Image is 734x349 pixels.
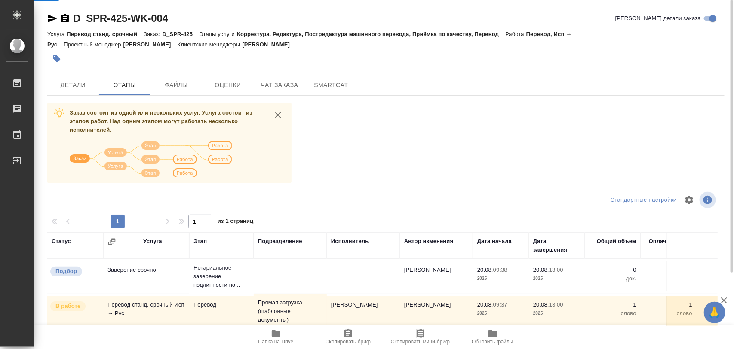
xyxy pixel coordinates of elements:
p: 1 [589,300,636,309]
span: Обновить файлы [472,339,513,345]
button: Сгруппировать [107,237,116,246]
span: Оценки [207,80,249,91]
span: Настроить таблицу [679,190,700,210]
p: 20.08, [533,267,549,273]
p: док. [645,274,692,283]
div: Этап [193,237,207,246]
span: [PERSON_NAME] детали заказа [615,14,701,23]
p: слово [645,309,692,318]
p: 09:37 [493,301,507,308]
div: Статус [52,237,71,246]
td: [PERSON_NAME] [400,261,473,291]
p: 2025 [477,274,525,283]
button: Скопировать ссылку [60,13,70,24]
div: Исполнитель [331,237,369,246]
p: Услуга [47,31,67,37]
p: слово [589,309,636,318]
button: Скопировать мини-бриф [384,325,457,349]
p: Нотариальное заверение подлинности по... [193,264,249,289]
p: [PERSON_NAME] [242,41,296,48]
td: Перевод станд. срочный Исп → Рус [103,296,189,326]
div: Дата начала [477,237,512,246]
button: Папка на Drive [240,325,312,349]
p: Проектный менеджер [64,41,123,48]
div: Подразделение [258,237,302,246]
div: split button [608,194,679,207]
span: Чат заказа [259,80,300,91]
p: 20.08, [477,267,493,273]
td: [PERSON_NAME] [327,296,400,326]
p: Заказ: [144,31,162,37]
span: Этапы [104,80,145,91]
p: 1 [645,300,692,309]
span: Детали [52,80,94,91]
p: 2025 [477,309,525,318]
p: док. [589,274,636,283]
span: Скопировать бриф [326,339,371,345]
p: 09:38 [493,267,507,273]
div: Автор изменения [404,237,453,246]
button: Скопировать ссылку для ЯМессенджера [47,13,58,24]
span: Скопировать мини-бриф [391,339,450,345]
span: из 1 страниц [218,216,254,228]
span: Файлы [156,80,197,91]
span: SmartCat [310,80,352,91]
td: Прямая загрузка (шаблонные документы) [254,294,327,328]
span: 🙏 [707,303,722,322]
p: Подбор [55,267,77,276]
p: В работе [55,302,80,310]
div: Оплачиваемый объем [645,237,692,254]
p: [PERSON_NAME] [123,41,178,48]
div: Дата завершения [533,237,580,254]
td: Заверение срочно [103,261,189,291]
button: close [272,109,285,121]
p: 0 [645,266,692,274]
button: Обновить файлы [457,325,529,349]
p: 20.08, [533,301,549,308]
p: 20.08, [477,301,493,308]
p: 13:00 [549,267,563,273]
p: Этапы услуги [199,31,237,37]
p: D_SPR-425 [163,31,200,37]
p: Работа [505,31,526,37]
button: 🙏 [704,302,725,323]
a: D_SPR-425-WK-004 [73,12,168,24]
td: [PERSON_NAME] [400,296,473,326]
span: Папка на Drive [258,339,294,345]
p: Клиентские менеджеры [178,41,243,48]
p: 2025 [533,309,580,318]
span: Посмотреть информацию [700,192,718,208]
button: Скопировать бриф [312,325,384,349]
p: 2025 [533,274,580,283]
p: Корректура, Редактура, Постредактура машинного перевода, Приёмка по качеству, Перевод [237,31,505,37]
p: 0 [589,266,636,274]
div: Услуга [143,237,162,246]
p: 13:00 [549,301,563,308]
span: Заказ состоит из одной или нескольких услуг. Услуга состоит из этапов работ. Над одним этапом мог... [70,109,252,133]
p: Перевод [193,300,249,309]
p: Перевод станд. срочный [67,31,144,37]
button: Добавить тэг [47,49,66,68]
div: Общий объем [597,237,636,246]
